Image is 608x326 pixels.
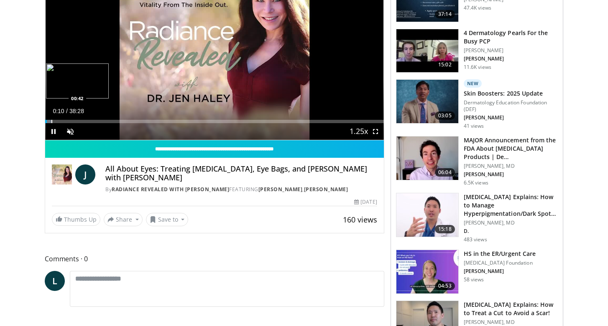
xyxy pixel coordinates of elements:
p: D. [464,228,558,235]
p: [PERSON_NAME] [464,171,558,178]
span: 04:53 [435,282,455,290]
span: 0:10 [53,108,64,114]
p: [PERSON_NAME] [464,56,558,62]
img: 0a0b59f9-8b88-4635-b6d0-3655c2695d13.150x105_q85_crop-smart_upscale.jpg [396,250,458,293]
a: 04:53 HS in the ER/Urgent Care [MEDICAL_DATA] Foundation [PERSON_NAME] 58 views [396,250,558,294]
p: 6.5K views [464,179,488,186]
a: 03:05 New Skin Boosters: 2025 Update Dermatology Education Foundation (DEF) [PERSON_NAME] 41 views [396,79,558,129]
button: Share [104,213,143,226]
p: [MEDICAL_DATA] Foundation [464,260,536,266]
a: Thumbs Up [52,213,100,226]
div: Progress Bar [45,120,384,123]
h3: Skin Boosters: 2025 Update [464,89,558,98]
p: [PERSON_NAME], MD [464,319,558,326]
span: 06:04 [435,168,455,177]
p: New [464,79,482,88]
p: [PERSON_NAME], MD [464,220,558,226]
a: J [75,164,95,184]
a: [PERSON_NAME] [258,186,303,193]
button: Unmute [62,123,79,140]
p: 483 views [464,236,487,243]
p: [PERSON_NAME] [464,114,558,121]
h3: MAJOR Announcement from the FDA About [MEDICAL_DATA] Products | De… [464,136,558,161]
a: 15:18 [MEDICAL_DATA] Explains: How to Manage Hyperpigmentation/Dark Spots o… [PERSON_NAME], MD D.... [396,193,558,243]
a: 06:04 MAJOR Announcement from the FDA About [MEDICAL_DATA] Products | De… [PERSON_NAME], MD [PERS... [396,136,558,186]
div: [DATE] [354,198,377,206]
span: 03:05 [435,111,455,120]
p: 11.6K views [464,64,491,71]
p: [PERSON_NAME] [464,47,558,54]
p: [PERSON_NAME] [464,268,536,275]
p: 41 views [464,123,484,129]
div: By FEATURING , [105,186,377,193]
button: Playback Rate [350,123,367,140]
span: 37:14 [435,10,455,18]
p: 58 views [464,276,484,283]
a: Radiance Revealed with [PERSON_NAME] [112,186,229,193]
span: Comments 0 [45,253,384,264]
p: 47.4K views [464,5,491,11]
button: Pause [45,123,62,140]
img: Radiance Revealed with Dr. Jen Haley [52,164,72,184]
a: [PERSON_NAME] [304,186,348,193]
img: b8d0b268-5ea7-42fe-a1b9-7495ab263df8.150x105_q85_crop-smart_upscale.jpg [396,136,458,180]
img: image.jpeg [46,63,109,99]
img: e1503c37-a13a-4aad-9ea8-1e9b5ff728e6.150x105_q85_crop-smart_upscale.jpg [396,193,458,237]
button: Save to [146,213,189,226]
h3: 4 Dermatology Pearls For the Busy PCP [464,29,558,45]
h3: [MEDICAL_DATA] Explains: How to Treat a Cut to Avoid a Scar! [464,301,558,317]
a: L [45,271,65,291]
p: Dermatology Education Foundation (DEF) [464,99,558,113]
img: 5d8405b0-0c3f-45ed-8b2f-ed15b0244802.150x105_q85_crop-smart_upscale.jpg [396,80,458,123]
a: 15:02 4 Dermatology Pearls For the Busy PCP [PERSON_NAME] [PERSON_NAME] 11.6K views [396,29,558,73]
button: Fullscreen [367,123,384,140]
h3: [MEDICAL_DATA] Explains: How to Manage Hyperpigmentation/Dark Spots o… [464,193,558,218]
span: 38:28 [69,108,84,114]
h4: All About Eyes: Treating [MEDICAL_DATA], Eye Bags, and [PERSON_NAME] with [PERSON_NAME] [105,164,377,182]
span: 160 views [343,215,377,225]
span: 15:18 [435,225,455,233]
span: 15:02 [435,61,455,69]
img: 04c704bc-886d-4395-b463-610399d2ca6d.150x105_q85_crop-smart_upscale.jpg [396,29,458,73]
p: [PERSON_NAME], MD [464,163,558,169]
h3: HS in the ER/Urgent Care [464,250,536,258]
span: / [66,108,68,114]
